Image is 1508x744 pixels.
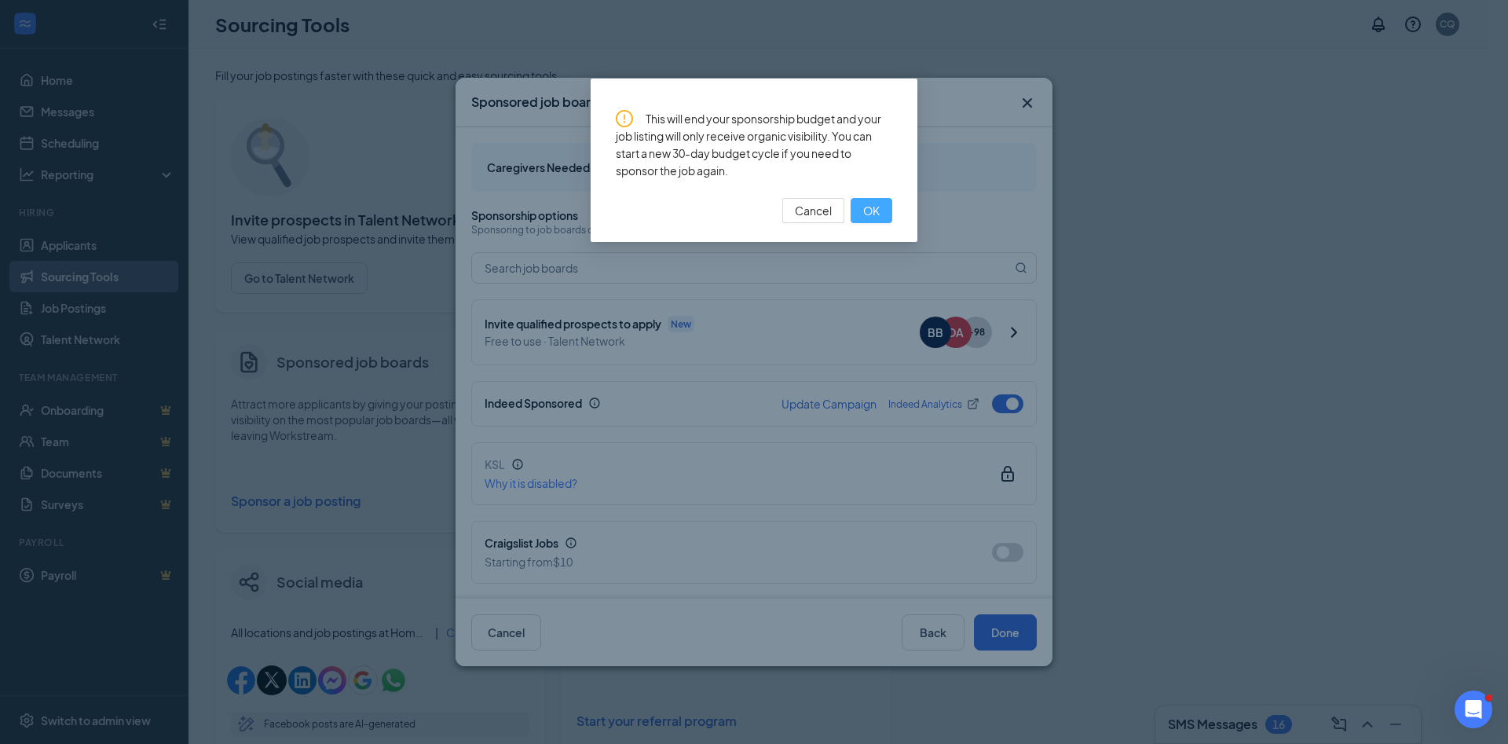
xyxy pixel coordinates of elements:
button: Cancel [782,198,844,223]
span: OK [863,202,880,219]
iframe: Intercom live chat [1455,691,1492,728]
span: exclamation-circle [616,110,633,127]
button: OK [851,198,892,223]
span: Cancel [795,202,832,219]
div: This will end your sponsorship budget and your job listing will only receive organic visibility. ... [616,110,892,179]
